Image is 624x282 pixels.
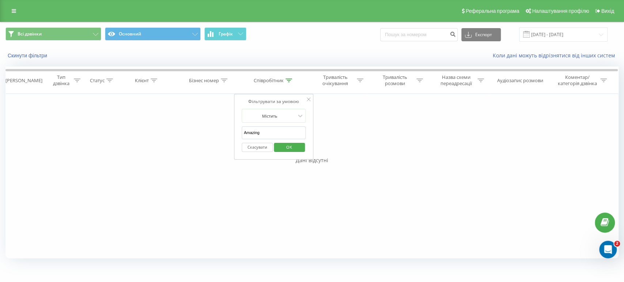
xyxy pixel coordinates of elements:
[556,74,598,87] div: Коментар/категорія дзвінка
[135,77,149,84] div: Клієнт
[599,241,617,258] iframe: Intercom live chat
[219,31,233,37] span: Графік
[5,27,101,41] button: Всі дзвінки
[375,74,415,87] div: Тривалість розмови
[497,77,543,84] div: Аудіозапис розмови
[204,27,246,41] button: Графік
[5,157,619,164] div: Дані відсутні
[90,77,105,84] div: Статус
[493,52,619,59] a: Коли дані можуть відрізнятися вiд інших систем
[601,8,614,14] span: Вихід
[5,77,42,84] div: [PERSON_NAME]
[50,74,72,87] div: Тип дзвінка
[274,143,305,152] button: OK
[254,77,284,84] div: Співробітник
[105,27,201,41] button: Основний
[614,241,620,247] span: 2
[279,141,299,153] span: OK
[5,52,51,59] button: Скинути фільтри
[461,28,501,41] button: Експорт
[242,143,273,152] button: Скасувати
[436,74,476,87] div: Назва схеми переадресації
[242,98,306,105] div: Фільтрувати за умовою
[18,31,42,37] span: Всі дзвінки
[242,126,306,139] input: Введіть значення
[189,77,219,84] div: Бізнес номер
[380,28,458,41] input: Пошук за номером
[466,8,519,14] span: Реферальна програма
[532,8,589,14] span: Налаштування профілю
[316,74,355,87] div: Тривалість очікування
